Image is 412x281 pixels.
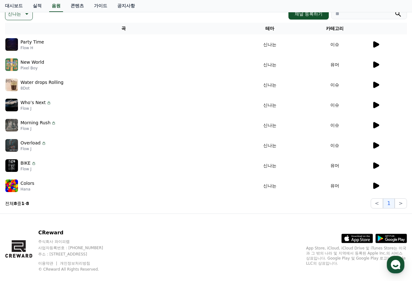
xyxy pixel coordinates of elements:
[20,146,46,151] p: Flow J
[97,209,105,214] span: 설정
[242,95,298,115] td: 신나는
[38,252,115,257] p: 주소 : [STREET_ADDRESS]
[242,55,298,75] td: 신나는
[5,179,18,192] img: music
[242,115,298,135] td: 신나는
[242,135,298,155] td: 신나는
[38,245,115,250] p: 사업자등록번호 : [PHONE_NUMBER]
[5,79,18,91] img: music
[298,95,372,115] td: 이슈
[20,167,36,172] p: Flow J
[14,201,17,206] strong: 8
[20,79,63,86] p: Water drops Rolling
[298,115,372,135] td: 이슈
[20,39,44,45] p: Party Time
[20,209,24,214] span: 홈
[5,23,242,34] th: 곡
[20,86,63,91] p: 8Dot
[5,159,18,172] img: music
[298,75,372,95] td: 이슈
[298,34,372,55] td: 이슈
[20,106,51,111] p: Flow J
[5,200,29,207] p: 전체 중 -
[371,198,383,208] button: <
[20,126,56,131] p: Flow J
[38,229,115,237] p: CReward
[8,9,21,18] p: 신나는
[5,38,18,51] img: music
[20,120,50,126] p: Morning Rush
[298,176,372,196] td: 유머
[20,160,31,167] p: BIKE
[242,23,298,34] th: 테마
[298,55,372,75] td: 유머
[20,45,44,50] p: Flow H
[42,200,81,216] a: 대화
[20,59,44,66] p: New World
[38,261,58,266] a: 이용약관
[5,119,18,132] img: music
[383,198,394,208] button: 1
[20,99,46,106] p: Who’s Next
[298,155,372,176] td: 유머
[5,58,18,71] img: music
[60,261,90,266] a: 개인정보처리방침
[242,155,298,176] td: 신나는
[288,8,329,20] button: 채널 등록하기
[5,139,18,152] img: music
[306,246,407,266] p: App Store, iCloud, iCloud Drive 및 iTunes Store는 미국과 그 밖의 나라 및 지역에서 등록된 Apple Inc.의 서비스 상표입니다. Goo...
[298,135,372,155] td: 이슈
[20,66,44,71] p: Pixel Boy
[5,8,33,20] button: 신나는
[242,75,298,95] td: 신나는
[20,187,34,192] p: Hana
[5,99,18,111] img: music
[20,140,41,146] p: Overload
[2,200,42,216] a: 홈
[38,239,115,244] p: 주식회사 와이피랩
[58,210,65,215] span: 대화
[395,198,407,208] button: >
[81,200,121,216] a: 설정
[38,267,115,272] p: © CReward All Rights Reserved.
[298,23,372,34] th: 카테고리
[242,176,298,196] td: 신나는
[21,201,25,206] strong: 1
[26,201,29,206] strong: 8
[242,34,298,55] td: 신나는
[20,180,34,187] p: Colors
